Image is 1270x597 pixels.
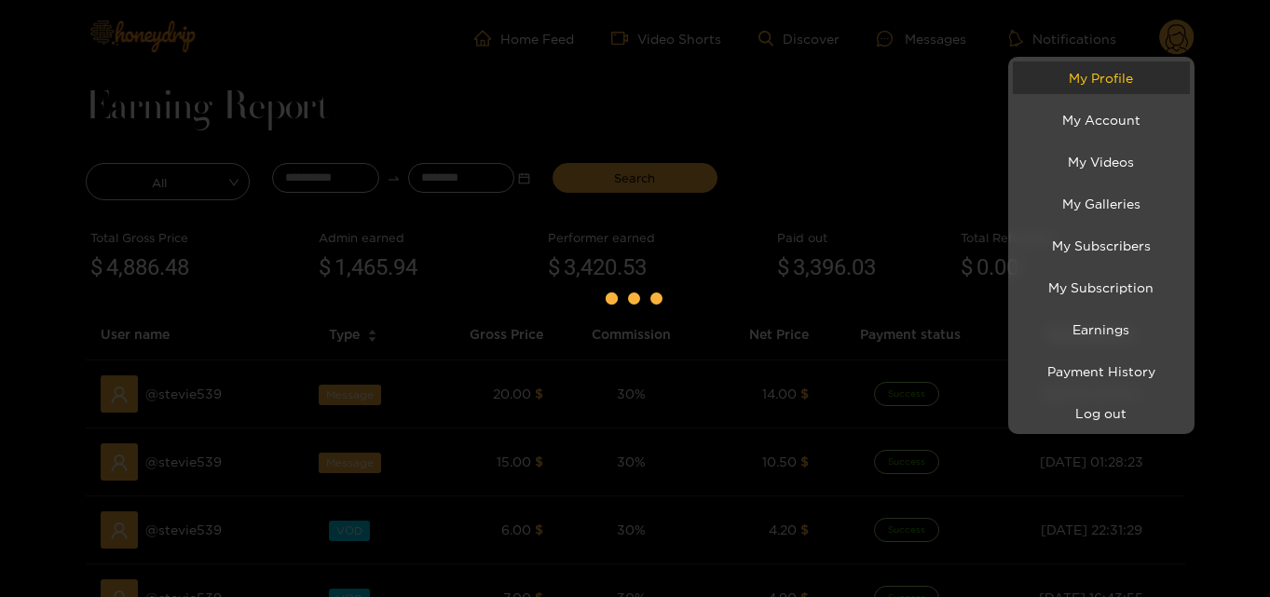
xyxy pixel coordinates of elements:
a: My Videos [1013,145,1190,178]
button: Log out [1013,397,1190,429]
a: My Subscribers [1013,229,1190,262]
a: My Account [1013,103,1190,136]
a: Payment History [1013,355,1190,387]
a: My Profile [1013,61,1190,94]
a: My Subscription [1013,271,1190,304]
a: My Galleries [1013,187,1190,220]
a: Earnings [1013,313,1190,346]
